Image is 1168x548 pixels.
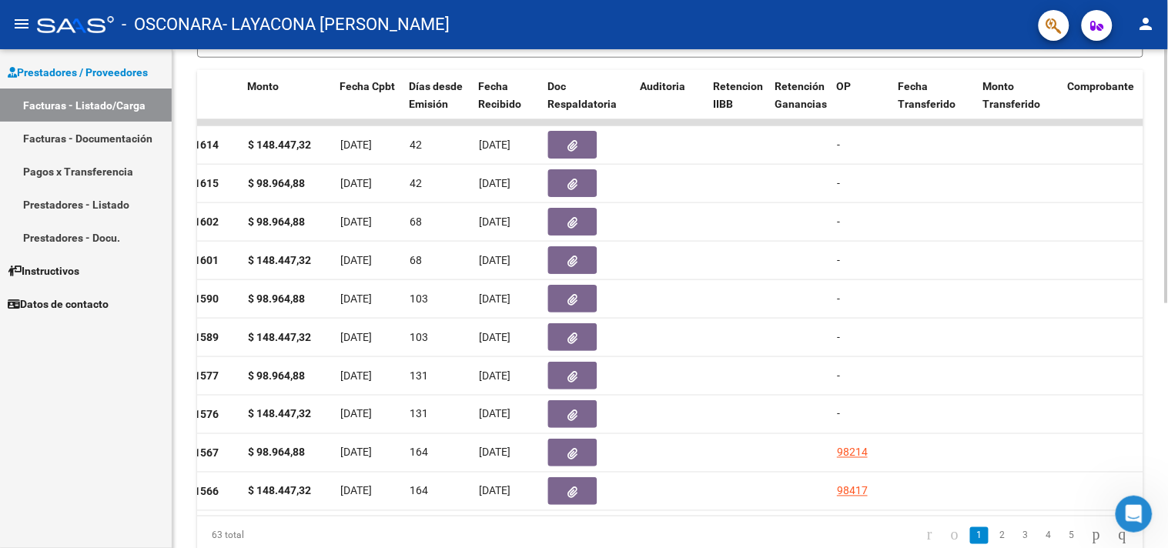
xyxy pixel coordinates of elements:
span: 164 [410,446,428,459]
span: 68 [410,254,422,266]
datatable-header-cell: Días desde Emisión [403,70,472,138]
a: go to previous page [944,527,966,544]
span: Retencion IIBB [713,80,763,110]
span: 68 [410,216,422,228]
span: [DATE] [479,139,510,151]
span: [DATE] [479,446,510,459]
span: [DATE] [340,331,372,343]
strong: $ 98.964,88 [248,216,305,228]
span: [DATE] [340,254,372,266]
span: [DATE] [340,177,372,189]
span: - [837,254,840,266]
strong: $ 98.964,88 [248,369,305,382]
span: Prestadores / Proveedores [8,64,148,81]
a: 98417 [837,485,868,497]
span: - [837,216,840,228]
span: Monto Transferido [982,80,1040,110]
a: 1 [970,527,989,544]
strong: $ 98.964,88 [248,292,305,305]
iframe: Intercom live chat [1116,496,1153,533]
span: - [837,369,840,382]
mat-icon: menu [12,15,31,33]
strong: $ 98.964,88 [248,177,305,189]
datatable-header-cell: Retención Ganancias [768,70,830,138]
span: Instructivos [8,262,79,279]
span: [DATE] [479,485,510,497]
span: Fecha Transferido [898,80,955,110]
span: Fecha Cpbt [340,80,395,92]
datatable-header-cell: Monto Transferido [976,70,1061,138]
span: [DATE] [479,369,510,382]
a: 98214 [837,446,868,459]
span: - [837,292,840,305]
span: [DATE] [479,216,510,228]
mat-icon: person [1137,15,1156,33]
datatable-header-cell: Fecha Recibido [472,70,541,138]
a: go to first page [920,527,939,544]
a: go to next page [1086,527,1107,544]
a: 2 [993,527,1012,544]
datatable-header-cell: Fecha Cpbt [333,70,403,138]
span: Monto [247,80,279,92]
strong: $ 148.447,32 [248,254,311,266]
span: - [837,139,840,151]
span: [DATE] [340,292,372,305]
span: Fecha Recibido [478,80,521,110]
span: [DATE] [340,485,372,497]
span: [DATE] [479,408,510,420]
a: 5 [1063,527,1081,544]
datatable-header-cell: Auditoria [634,70,707,138]
span: 131 [410,369,428,382]
a: 4 [1039,527,1058,544]
span: OP [836,80,851,92]
span: 42 [410,139,422,151]
span: [DATE] [479,331,510,343]
span: [DATE] [340,139,372,151]
span: Días desde Emisión [409,80,463,110]
span: [DATE] [479,177,510,189]
span: - OSCONARA [122,8,223,42]
datatable-header-cell: Fecha Transferido [892,70,976,138]
datatable-header-cell: Monto [241,70,333,138]
span: [DATE] [340,369,372,382]
span: - [837,331,840,343]
span: Datos de contacto [8,296,109,312]
span: [DATE] [340,216,372,228]
span: 42 [410,177,422,189]
strong: $ 148.447,32 [248,485,311,497]
strong: $ 148.447,32 [248,331,311,343]
span: - LAYACONA [PERSON_NAME] [223,8,450,42]
span: 131 [410,408,428,420]
span: - [837,408,840,420]
span: 103 [410,292,428,305]
datatable-header-cell: Doc Respaldatoria [541,70,634,138]
strong: $ 148.447,32 [248,408,311,420]
span: Retención Ganancias [775,80,827,110]
span: Auditoria [640,80,685,92]
datatable-header-cell: Retencion IIBB [707,70,768,138]
span: [DATE] [479,254,510,266]
datatable-header-cell: OP [830,70,892,138]
span: 164 [410,485,428,497]
strong: $ 98.964,88 [248,446,305,459]
a: go to last page [1112,527,1133,544]
strong: $ 148.447,32 [248,139,311,151]
span: 103 [410,331,428,343]
a: 3 [1016,527,1035,544]
span: [DATE] [479,292,510,305]
span: Doc Respaldatoria [547,80,617,110]
span: [DATE] [340,446,372,459]
span: [DATE] [340,408,372,420]
span: - [837,177,840,189]
span: Comprobante [1067,80,1134,92]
